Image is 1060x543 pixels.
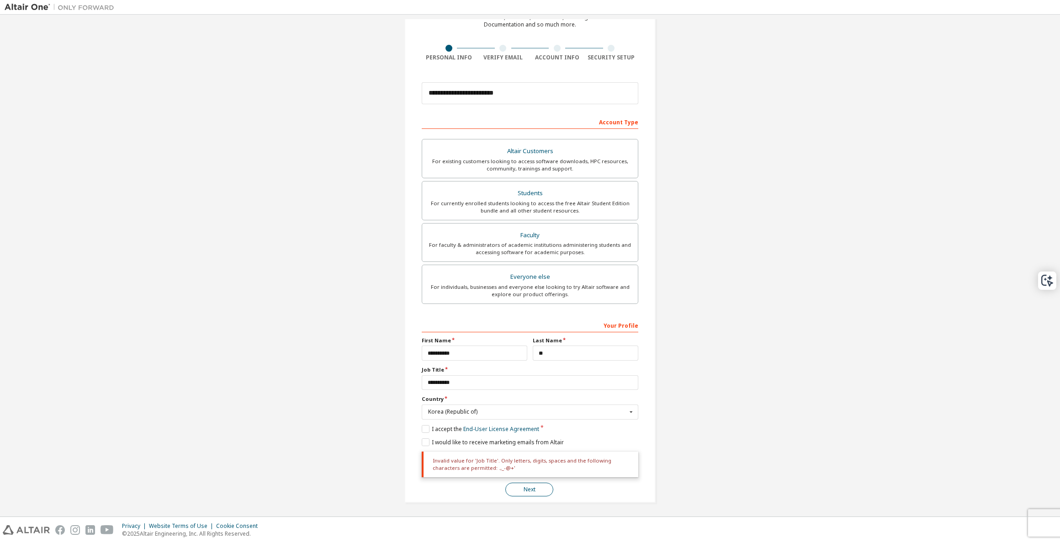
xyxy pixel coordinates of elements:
div: Website Terms of Use [149,522,216,530]
label: Last Name [533,337,638,344]
label: I accept the [422,425,539,433]
div: For existing customers looking to access software downloads, HPC resources, community, trainings ... [428,158,632,172]
img: altair_logo.svg [3,525,50,535]
div: For faculty & administrators of academic institutions administering students and accessing softwa... [428,241,632,256]
p: © 2025 Altair Engineering, Inc. All Rights Reserved. [122,530,263,538]
label: Country [422,395,638,403]
div: Altair Customers [428,145,632,158]
div: Security Setup [584,54,639,61]
div: For individuals, businesses and everyone else looking to try Altair software and explore our prod... [428,283,632,298]
a: End-User License Agreement [463,425,539,433]
div: Personal Info [422,54,476,61]
div: For Free Trials, Licenses, Downloads, Learning & Documentation and so much more. [466,14,594,28]
img: youtube.svg [101,525,114,535]
button: Next [505,483,553,496]
img: facebook.svg [55,525,65,535]
label: First Name [422,337,527,344]
div: Invalid value for 'Job Title'. Only letters, digits, spaces and the following characters are perm... [422,452,638,478]
div: Cookie Consent [216,522,263,530]
img: Altair One [5,3,119,12]
div: Korea (Republic of) [428,409,627,415]
div: For currently enrolled students looking to access the free Altair Student Edition bundle and all ... [428,200,632,214]
div: Verify Email [476,54,530,61]
div: Your Profile [422,318,638,332]
div: Account Type [422,114,638,129]
div: Account Info [530,54,584,61]
div: Students [428,187,632,200]
img: instagram.svg [70,525,80,535]
div: Faculty [428,229,632,242]
img: linkedin.svg [85,525,95,535]
label: Job Title [422,366,638,373]
label: I would like to receive marketing emails from Altair [422,438,564,446]
div: Everyone else [428,271,632,283]
div: Privacy [122,522,149,530]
